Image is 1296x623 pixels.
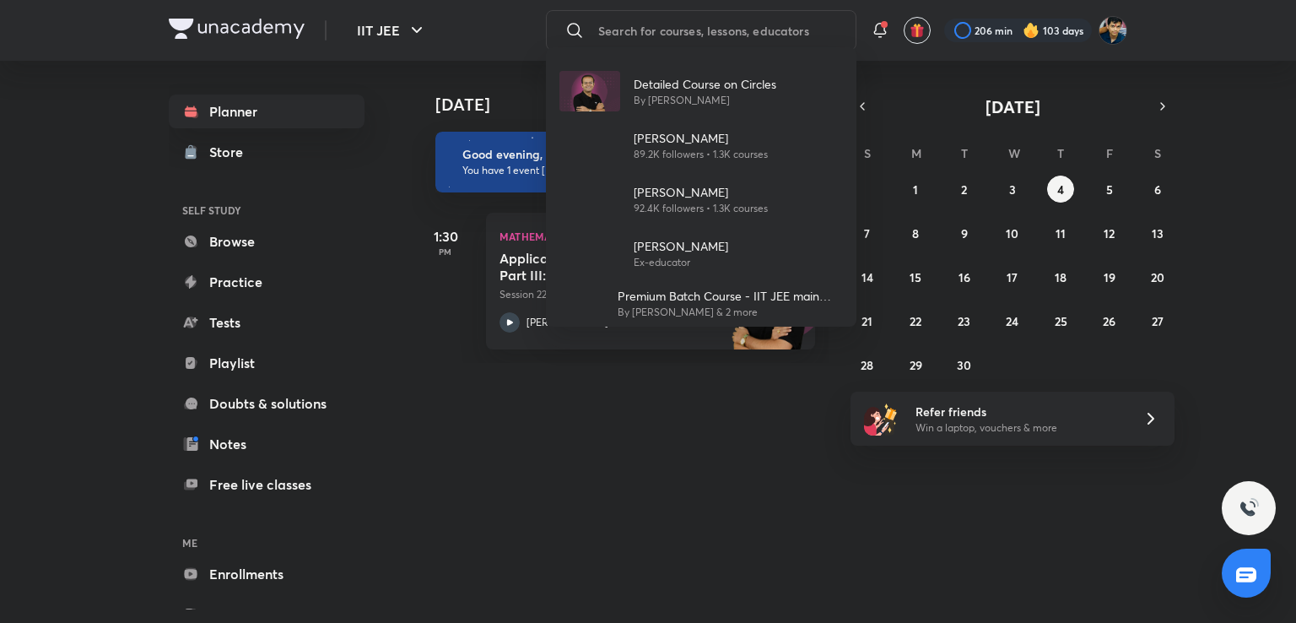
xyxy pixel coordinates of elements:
a: Avatar[PERSON_NAME]89.2K followers • 1.3K courses [546,118,856,172]
img: Avatar [570,125,610,165]
p: Premium Batch Course - IIT JEE main and Advance 2023 [618,287,843,305]
p: Detailed Course on Circles [634,75,776,93]
p: 89.2K followers • 1.3K courses [634,147,768,162]
p: Ex-educator [634,255,728,270]
a: Avatar[PERSON_NAME]Ex-educator [546,226,856,280]
img: Avatar [570,179,610,219]
img: Avatar [570,233,610,274]
p: [PERSON_NAME] [634,183,768,201]
img: Avatar [559,71,620,111]
a: AvatarDetailed Course on CirclesBy [PERSON_NAME] [546,64,856,118]
p: [PERSON_NAME] [634,129,768,147]
p: [PERSON_NAME] [634,237,728,255]
img: ttu [1239,498,1259,518]
p: 92.4K followers • 1.3K courses [634,201,768,216]
a: Avatar[PERSON_NAME]92.4K followers • 1.3K courses [546,172,856,226]
a: Premium Batch Course - IIT JEE main and Advance 2023By [PERSON_NAME] & 2 more [546,280,856,327]
p: By [PERSON_NAME] [634,93,776,108]
p: By [PERSON_NAME] & 2 more [618,305,843,320]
